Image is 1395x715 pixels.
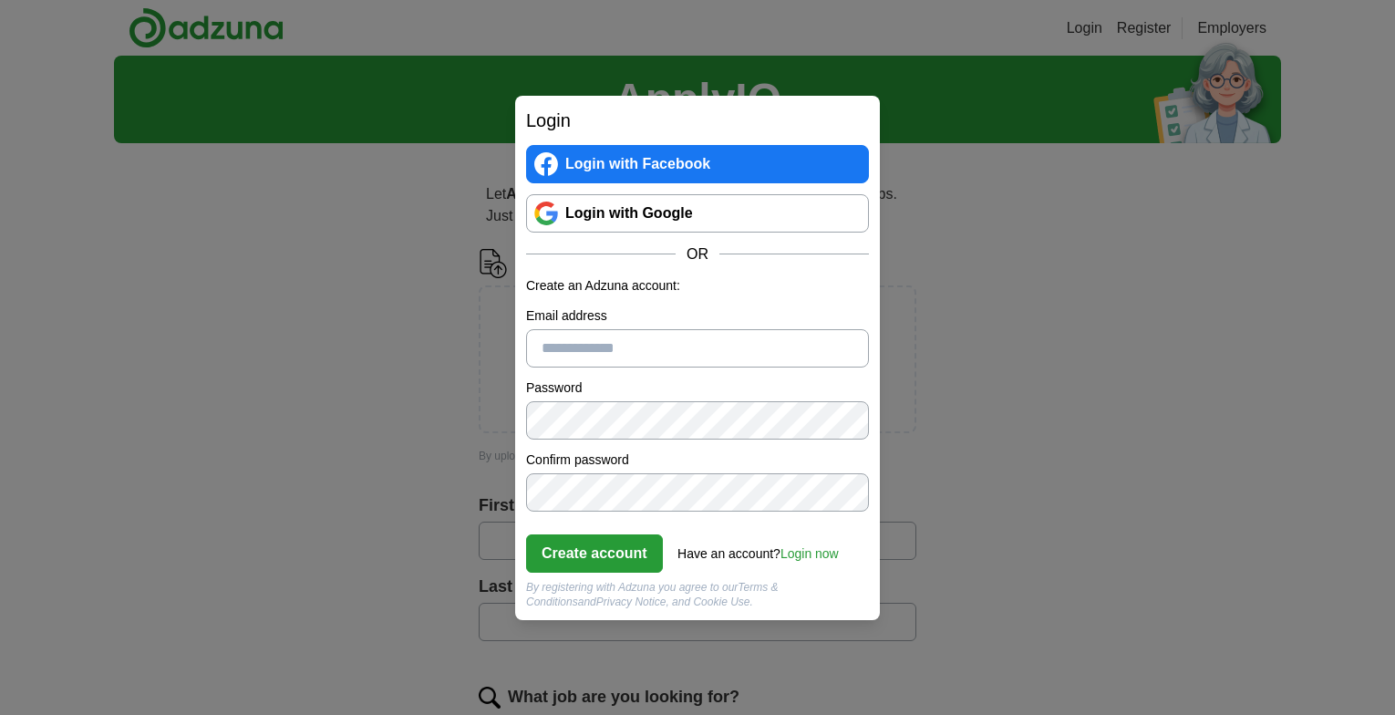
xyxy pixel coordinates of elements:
[526,581,779,608] a: Terms & Conditions
[526,306,869,326] label: Email address
[526,378,869,398] label: Password
[526,451,869,470] label: Confirm password
[676,244,719,265] span: OR
[596,596,666,608] a: Privacy Notice
[526,580,869,609] div: By registering with Adzuna you agree to our and , and Cookie Use.
[526,145,869,183] a: Login with Facebook
[526,276,869,295] p: Create an Adzuna account:
[780,546,839,561] a: Login now
[526,534,663,573] button: Create account
[677,534,839,564] div: Have an account?
[526,194,869,233] a: Login with Google
[526,107,869,134] h2: Login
